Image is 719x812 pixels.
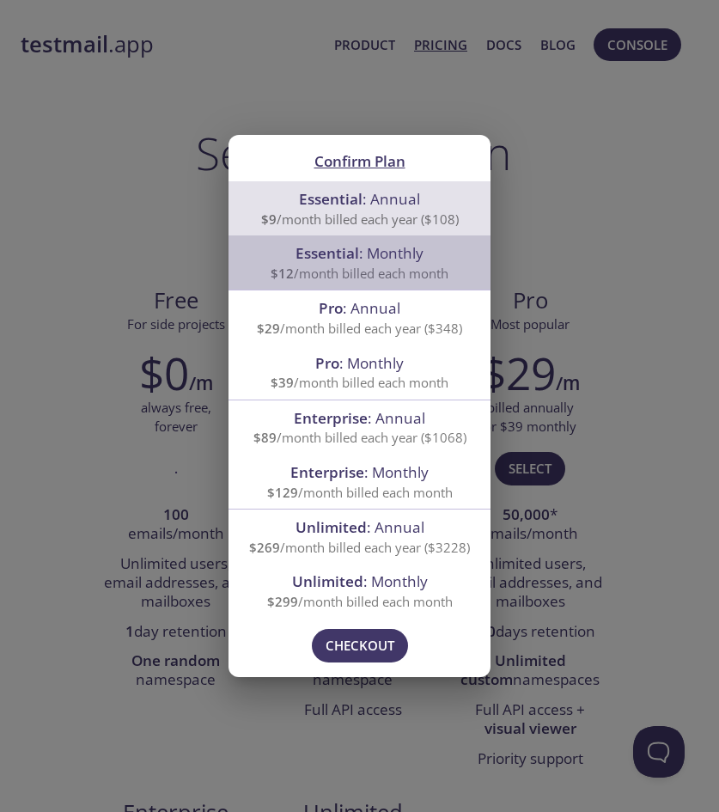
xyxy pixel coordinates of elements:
span: Unlimited [296,517,367,537]
span: $89 [253,429,277,446]
span: Pro [315,353,339,373]
span: $9 [261,211,277,228]
span: /month billed each year ($348) [257,320,462,337]
div: Pro: Monthly$39/month billed each month [228,345,491,400]
span: : Monthly [292,571,428,591]
span: : Annual [294,408,425,428]
span: Pro [319,298,343,318]
span: /month billed each year ($1068) [253,429,466,446]
div: Unlimited: Monthly$299/month billed each month [228,564,491,618]
div: Unlimited: Annual$269/month billed each year ($3228) [228,510,491,564]
span: /month billed each month [271,265,448,282]
div: Enterprise: Monthly$129/month billed each month [228,455,491,509]
div: Enterprise: Annual$89/month billed each year ($1068) [228,400,491,455]
span: Enterprise [294,408,368,428]
div: Pro: Annual$29/month billed each year ($348) [228,290,491,345]
span: /month billed each year ($3228) [249,539,470,556]
span: Confirm Plan [314,151,405,171]
span: : Monthly [296,243,423,263]
span: $299 [267,593,298,610]
div: Essential: Annual$9/month billed each year ($108) [228,181,491,235]
span: /month billed each month [267,593,453,610]
div: Essential: Monthly$12/month billed each month [228,235,491,290]
span: Essential [296,243,359,263]
span: /month billed each year ($108) [261,211,459,228]
span: $39 [271,374,294,391]
span: Enterprise [290,462,364,482]
span: $12 [271,265,294,282]
button: Checkout [312,629,408,662]
ul: confirm plan selection [228,181,491,618]
span: /month billed each month [271,374,448,391]
span: : Monthly [290,462,429,482]
span: Unlimited [292,571,363,591]
span: /month billed each month [267,484,453,501]
span: : Annual [296,517,424,537]
span: $29 [257,320,280,337]
span: : Annual [319,298,400,318]
span: : Monthly [315,353,404,373]
span: $269 [249,539,280,556]
span: : Annual [299,189,420,209]
span: $129 [267,484,298,501]
span: Checkout [326,634,394,656]
span: Essential [299,189,363,209]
